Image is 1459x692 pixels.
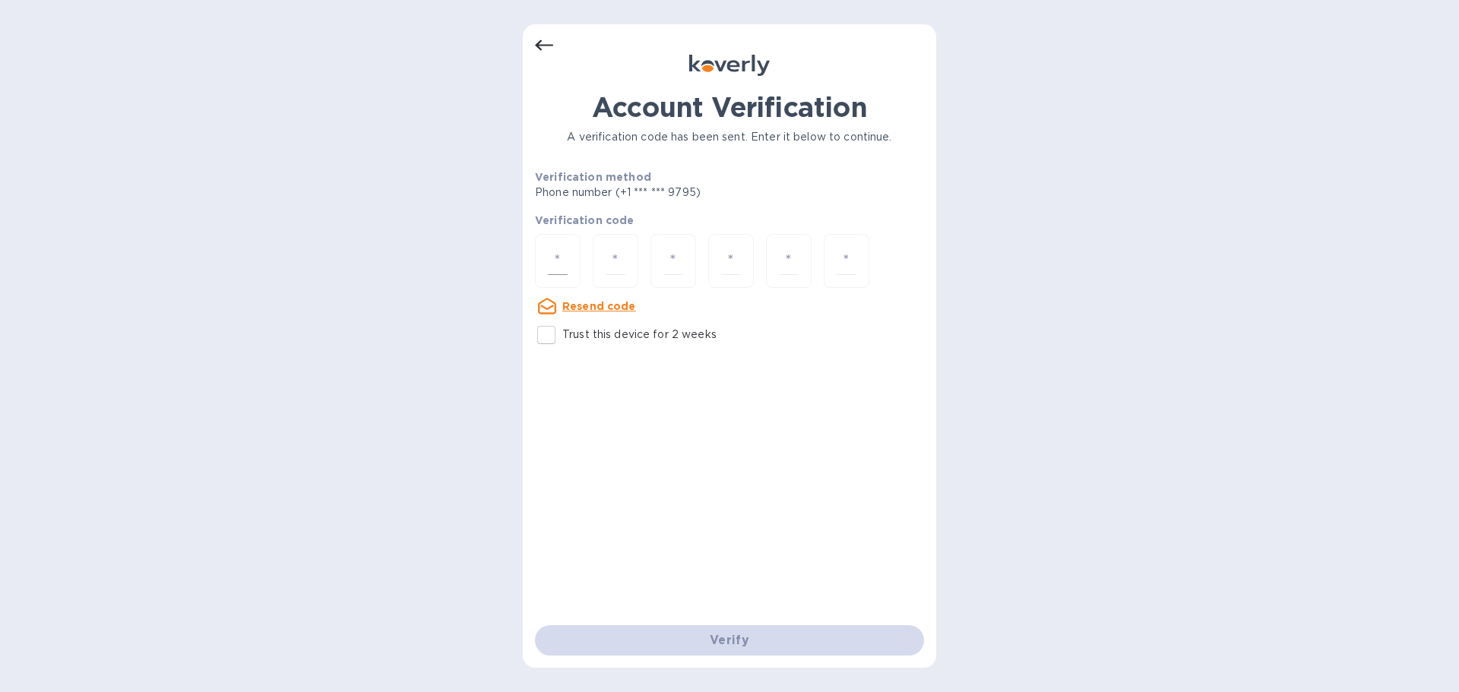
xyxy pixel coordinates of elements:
p: Trust this device for 2 weeks [562,327,717,343]
b: Verification method [535,171,651,183]
p: Verification code [535,213,924,228]
p: Phone number (+1 *** *** 9795) [535,185,817,201]
p: A verification code has been sent. Enter it below to continue. [535,129,924,145]
u: Resend code [562,300,636,312]
h1: Account Verification [535,91,924,123]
